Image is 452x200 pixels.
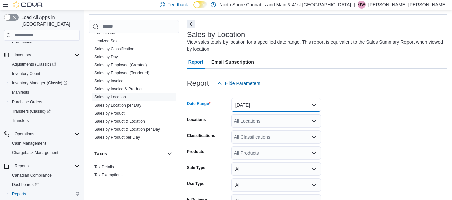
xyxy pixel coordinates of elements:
a: Adjustments (Classic) [9,60,59,68]
label: Sale Type [187,165,205,170]
input: Dark Mode [193,1,207,8]
span: Tax Details [94,164,114,170]
a: Sales by Employee (Tendered) [94,71,149,75]
a: Adjustments (Classic) [7,60,82,69]
span: Inventory [12,51,80,59]
span: Manifests [9,88,80,96]
span: Dark Mode [193,8,194,9]
button: Reports [7,189,82,199]
button: Inventory Count [7,69,82,78]
img: Cova [13,1,43,8]
span: Transfers [12,118,29,123]
button: Taxes [166,150,174,158]
a: Dashboards [9,181,41,189]
span: Transfers (Classic) [12,109,51,114]
button: Next [187,20,195,28]
button: Manifests [7,88,82,97]
a: Sales by Invoice [94,79,123,83]
button: Open list of options [311,150,317,156]
span: Reports [12,162,80,170]
a: Inventory Manager (Classic) [7,78,82,88]
h3: Sales by Location [187,31,245,39]
a: Inventory Count [9,70,43,78]
span: Cash Management [12,141,46,146]
a: Sales by Classification [94,47,134,51]
button: Reports [1,161,82,171]
button: Taxes [94,150,164,157]
button: Open list of options [311,118,317,124]
span: Cash Management [9,139,80,147]
a: Transfers [9,117,31,125]
span: Inventory Manager (Classic) [9,79,80,87]
a: End Of Day [94,31,115,35]
span: Purchase Orders [9,98,80,106]
span: Load All Apps in [GEOGRAPHIC_DATA] [19,14,80,27]
a: Sales by Product & Location per Day [94,127,160,132]
label: Locations [187,117,206,122]
a: Sales by Invoice & Product [94,87,142,91]
span: Canadian Compliance [12,173,52,178]
div: Sales [89,29,179,144]
button: Hide Parameters [214,77,263,90]
button: Inventory [12,51,34,59]
a: Canadian Compliance [9,171,54,179]
span: Transfers [9,117,80,125]
span: Dashboards [9,181,80,189]
span: Hide Parameters [225,80,260,87]
span: Purchase Orders [12,99,42,105]
a: Reports [9,190,29,198]
a: Itemized Sales [94,39,121,43]
button: All [231,178,321,192]
a: Chargeback Management [9,149,61,157]
span: Adjustments (Classic) [12,62,56,67]
button: Canadian Compliance [7,171,82,180]
span: Chargeback Management [9,149,80,157]
button: Inventory [1,50,82,60]
button: All [231,162,321,176]
a: Tax Exemptions [94,173,123,177]
a: Sales by Employee (Created) [94,63,147,67]
button: Cash Management [7,139,82,148]
span: Canadian Compliance [9,171,80,179]
a: Sales by Location per Day [94,103,141,108]
label: Date Range [187,101,211,106]
span: Dashboards [12,182,39,187]
span: Email Subscription [211,55,254,69]
div: Griffin Wright [358,1,366,9]
a: Cash Management [9,139,49,147]
a: Transfers (Classic) [7,107,82,116]
p: [PERSON_NAME] [PERSON_NAME] [368,1,447,9]
span: Reports [9,190,80,198]
span: Reports [15,163,29,169]
label: Classifications [187,133,215,138]
span: Operations [12,130,80,138]
span: GW [358,1,365,9]
button: Purchase Orders [7,97,82,107]
p: | [354,1,355,9]
a: Transfers (Classic) [9,107,53,115]
a: Sales by Location [94,95,126,99]
a: Sales by Day [94,55,118,59]
span: Reports [12,191,26,197]
label: Products [187,149,204,154]
button: Reports [12,162,31,170]
span: Operations [15,131,34,137]
a: Purchase Orders [9,98,45,106]
a: Sales by Product & Location [94,119,145,124]
div: Taxes [89,163,179,182]
label: Use Type [187,181,204,186]
h3: Taxes [94,150,107,157]
div: View sales totals by location for a specified date range. This report is equivalent to the Sales ... [187,39,443,53]
a: Manifests [9,88,32,96]
a: Sales by Product per Day [94,135,140,140]
span: Transfers (Classic) [9,107,80,115]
